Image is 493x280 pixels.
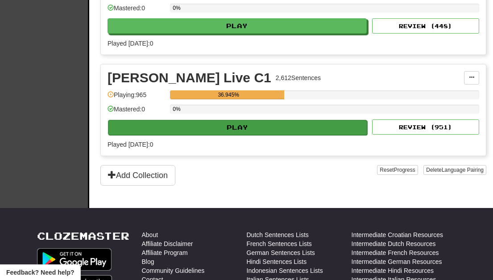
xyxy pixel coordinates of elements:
a: Hindi Sentences Lists [247,257,307,266]
span: Open feedback widget [6,268,74,277]
a: Affiliate Disclaimer [142,239,193,248]
div: 2,612 Sentences [276,73,321,82]
img: Get it on Google Play [37,248,112,271]
a: German Sentences Lists [247,248,315,257]
span: Progress [394,167,415,173]
a: Intermediate Croatian Resources [352,230,443,239]
div: Mastered: 0 [108,4,166,18]
a: Intermediate French Resources [352,248,439,257]
button: Review (951) [372,119,479,135]
div: Mastered: 0 [108,105,166,119]
div: [PERSON_NAME] Live C1 [108,71,271,85]
button: Play [108,18,367,34]
a: Dutch Sentences Lists [247,230,309,239]
span: Played [DATE]: 0 [108,40,153,47]
span: Played [DATE]: 0 [108,141,153,148]
a: Intermediate German Resources [352,257,442,266]
a: Clozemaster [37,230,129,242]
button: Review (448) [372,18,479,34]
a: Blog [142,257,154,266]
a: Community Guidelines [142,266,205,275]
a: French Sentences Lists [247,239,312,248]
button: Play [108,120,367,135]
button: ResetProgress [377,165,418,175]
span: Language Pairing [442,167,484,173]
a: Affiliate Program [142,248,188,257]
div: Playing: 965 [108,90,166,105]
div: 36.945% [173,90,284,99]
button: DeleteLanguage Pairing [423,165,486,175]
a: About [142,230,158,239]
a: Intermediate Hindi Resources [352,266,434,275]
a: Indonesian Sentences Lists [247,266,323,275]
button: Add Collection [100,165,175,186]
a: Intermediate Dutch Resources [352,239,436,248]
